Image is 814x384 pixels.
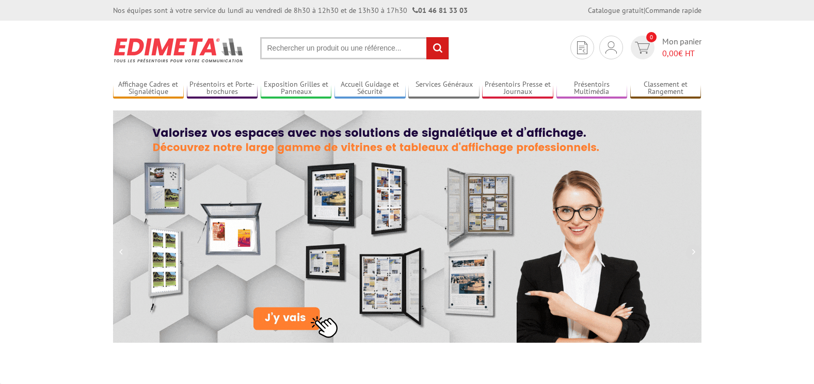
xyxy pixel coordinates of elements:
a: Exposition Grilles et Panneaux [261,80,332,97]
img: Présentoir, panneau, stand - Edimeta - PLV, affichage, mobilier bureau, entreprise [113,31,245,69]
input: rechercher [426,37,449,59]
div: Nos équipes sont à votre service du lundi au vendredi de 8h30 à 12h30 et de 13h30 à 17h30 [113,5,468,15]
img: devis rapide [577,41,587,54]
a: Catalogue gratuit [588,6,644,15]
a: Présentoirs Presse et Journaux [482,80,553,97]
a: Accueil Guidage et Sécurité [334,80,406,97]
span: € HT [662,47,701,59]
span: 0,00 [662,48,678,58]
span: 0 [646,32,657,42]
a: Services Généraux [408,80,480,97]
a: Classement et Rangement [630,80,701,97]
strong: 01 46 81 33 03 [412,6,468,15]
a: Commande rapide [645,6,701,15]
input: Rechercher un produit ou une référence... [260,37,449,59]
span: Mon panier [662,36,701,59]
img: devis rapide [635,42,650,54]
a: Présentoirs et Porte-brochures [187,80,258,97]
img: devis rapide [605,41,617,54]
a: Présentoirs Multimédia [556,80,628,97]
div: | [588,5,701,15]
a: Affichage Cadres et Signalétique [113,80,184,97]
a: devis rapide 0 Mon panier 0,00€ HT [628,36,701,59]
